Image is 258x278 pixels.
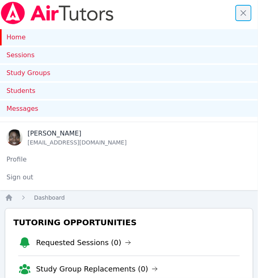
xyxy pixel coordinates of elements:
[28,138,127,147] div: [EMAIL_ADDRESS][DOMAIN_NAME]
[36,263,158,275] a: Study Group Replacements (0)
[6,104,38,114] span: Messages
[5,194,253,202] nav: Breadcrumb
[34,194,65,202] a: Dashboard
[34,194,65,201] span: Dashboard
[36,237,131,248] a: Requested Sessions (0)
[12,215,246,230] h3: Tutoring Opportunities
[28,129,127,138] div: [PERSON_NAME]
